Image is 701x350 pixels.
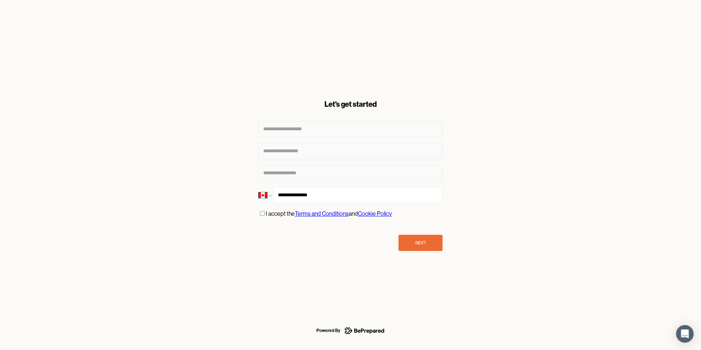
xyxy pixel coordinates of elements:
[415,239,426,247] div: Next
[358,210,392,217] a: Cookie Policy
[295,210,349,217] a: Terms and Conditions
[316,326,340,335] div: Powered By
[399,235,443,251] button: Next
[258,99,443,109] div: Let's get started
[676,325,694,343] div: Open Intercom Messenger
[266,209,392,219] p: I accept the and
